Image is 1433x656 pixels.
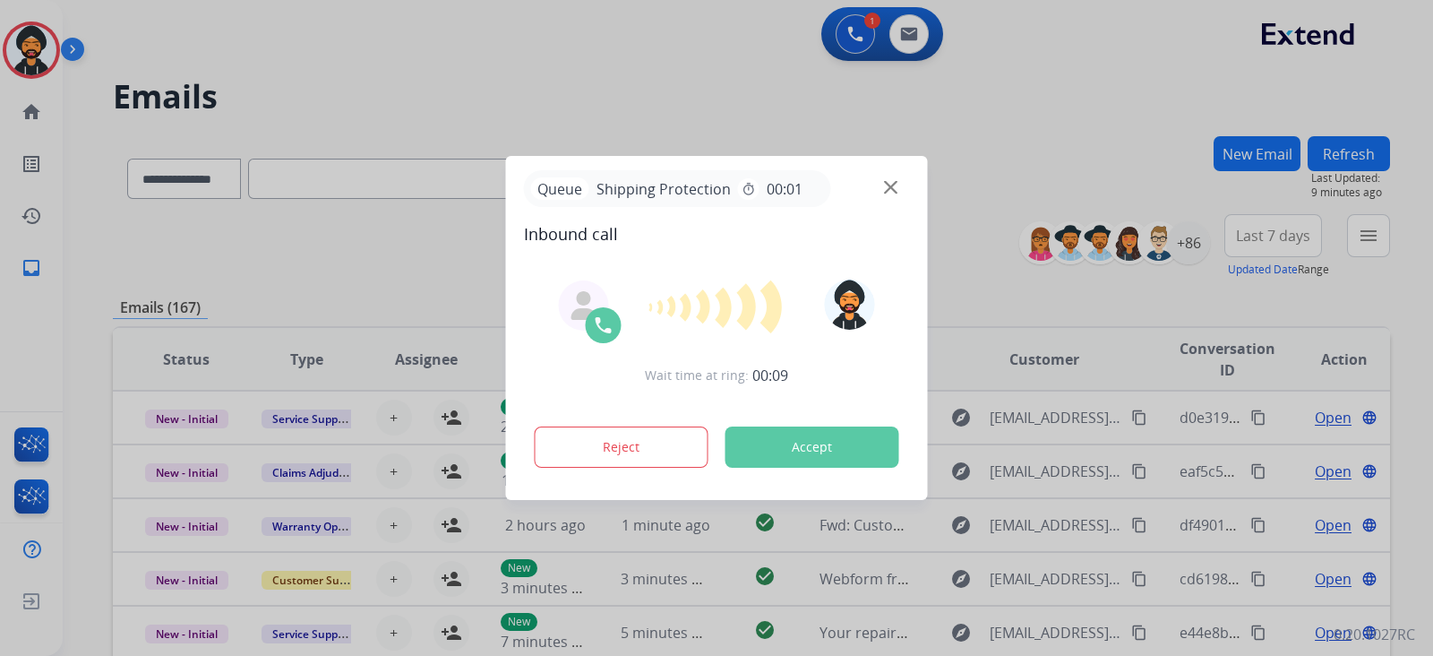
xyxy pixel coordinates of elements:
[531,177,589,200] p: Queue
[593,315,614,336] img: call-icon
[535,427,708,468] button: Reject
[767,178,802,200] span: 00:01
[725,427,899,468] button: Accept
[1334,624,1415,645] p: 0.20.1027RC
[645,367,749,384] span: Wait time at ring:
[589,178,738,200] span: Shipping Protection
[824,280,874,330] img: avatar
[742,182,756,196] mat-icon: timer
[570,291,598,320] img: agent-avatar
[524,221,910,246] span: Inbound call
[752,365,788,386] span: 00:09
[884,181,897,194] img: close-button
